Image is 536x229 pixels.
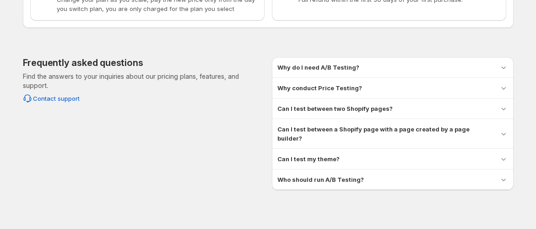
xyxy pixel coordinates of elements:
[23,72,265,90] p: Find the answers to your inquiries about our pricing plans, features, and support.
[277,175,364,184] h3: Who should run A/B Testing?
[277,125,492,143] h3: Can I test between a Shopify page with a page created by a page builder?
[277,104,393,113] h3: Can I test between two Shopify pages?
[23,57,143,68] h2: Frequently asked questions
[17,91,85,106] button: Contact support
[277,83,362,93] h3: Why conduct Price Testing?
[277,154,340,164] h3: Can I test my theme?
[33,94,80,103] span: Contact support
[277,63,359,72] h3: Why do I need A/B Testing?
